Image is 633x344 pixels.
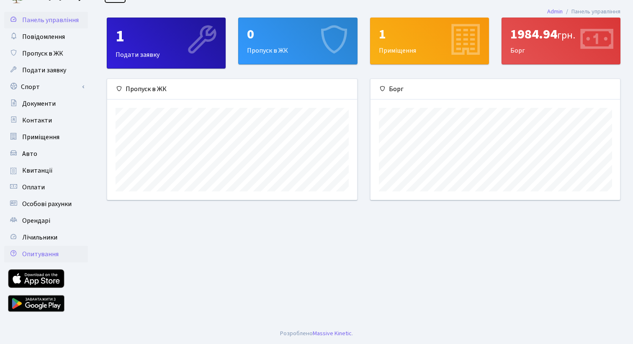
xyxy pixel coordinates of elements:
[4,229,88,246] a: Лічильники
[4,79,88,95] a: Спорт
[313,329,352,338] a: Massive Kinetic
[22,233,57,242] span: Лічильники
[22,99,56,108] span: Документи
[379,26,480,42] div: 1
[22,133,59,142] span: Приміщення
[239,18,357,64] div: Пропуск в ЖК
[371,79,620,99] div: Борг
[22,199,72,209] span: Особові рахунки
[280,329,353,338] div: Розроблено .
[4,112,88,129] a: Контакти
[4,145,88,162] a: Авто
[22,32,65,41] span: Повідомлення
[502,18,620,64] div: Борг
[238,18,357,64] a: 0Пропуск в ЖК
[4,28,88,45] a: Повідомлення
[4,12,88,28] a: Панель управління
[4,246,88,262] a: Опитування
[22,49,63,58] span: Пропуск в ЖК
[107,79,357,99] div: Пропуск в ЖК
[22,66,66,75] span: Подати заявку
[4,95,88,112] a: Документи
[247,26,348,42] div: 0
[557,28,575,43] span: грн.
[547,7,563,16] a: Admin
[510,26,612,42] div: 1984.94
[563,7,620,16] li: Панель управління
[22,216,50,225] span: Орендарі
[22,183,45,192] span: Оплати
[535,3,633,20] nav: breadcrumb
[4,62,88,79] a: Подати заявку
[107,18,226,69] a: 1Подати заявку
[4,212,88,229] a: Орендарі
[4,45,88,62] a: Пропуск в ЖК
[22,116,52,125] span: Контакти
[22,166,53,175] span: Квитанції
[4,129,88,145] a: Приміщення
[4,179,88,196] a: Оплати
[116,26,217,46] div: 1
[4,196,88,212] a: Особові рахунки
[370,18,489,64] a: 1Приміщення
[22,149,37,158] span: Авто
[107,18,225,68] div: Подати заявку
[22,15,79,25] span: Панель управління
[371,18,489,64] div: Приміщення
[22,250,59,259] span: Опитування
[4,162,88,179] a: Квитанції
